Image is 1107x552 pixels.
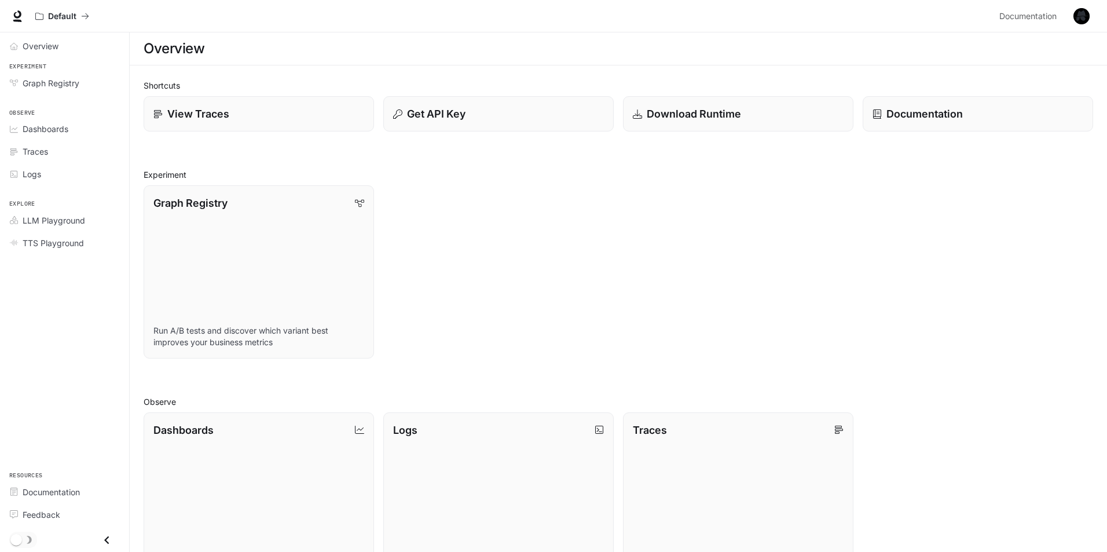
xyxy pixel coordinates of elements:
[5,36,124,56] a: Overview
[144,185,374,359] a: Graph RegistryRun A/B tests and discover which variant best improves your business metrics
[23,40,58,52] span: Overview
[23,168,41,180] span: Logs
[5,73,124,93] a: Graph Registry
[383,96,614,131] button: Get API Key
[23,237,84,249] span: TTS Playground
[144,96,374,131] a: View Traces
[863,96,1093,131] a: Documentation
[30,5,94,28] button: All workspaces
[23,77,79,89] span: Graph Registry
[167,106,229,122] p: View Traces
[633,422,667,438] p: Traces
[5,119,124,139] a: Dashboards
[23,145,48,158] span: Traces
[48,12,76,21] p: Default
[5,505,124,525] a: Feedback
[5,210,124,231] a: LLM Playground
[23,214,85,226] span: LLM Playground
[23,509,60,521] span: Feedback
[144,396,1093,408] h2: Observe
[153,422,214,438] p: Dashboards
[153,195,228,211] p: Graph Registry
[647,106,741,122] p: Download Runtime
[5,141,124,162] a: Traces
[1070,5,1093,28] button: User avatar
[23,486,80,498] span: Documentation
[153,325,364,348] p: Run A/B tests and discover which variant best improves your business metrics
[995,5,1065,28] a: Documentation
[144,37,204,60] h1: Overview
[1073,8,1090,24] img: User avatar
[393,422,417,438] p: Logs
[5,233,124,253] a: TTS Playground
[623,96,853,131] a: Download Runtime
[407,106,465,122] p: Get API Key
[999,9,1057,24] span: Documentation
[886,106,963,122] p: Documentation
[144,169,1093,181] h2: Experiment
[5,164,124,184] a: Logs
[23,123,68,135] span: Dashboards
[10,533,22,546] span: Dark mode toggle
[144,79,1093,92] h2: Shortcuts
[94,528,120,552] button: Close drawer
[5,482,124,502] a: Documentation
